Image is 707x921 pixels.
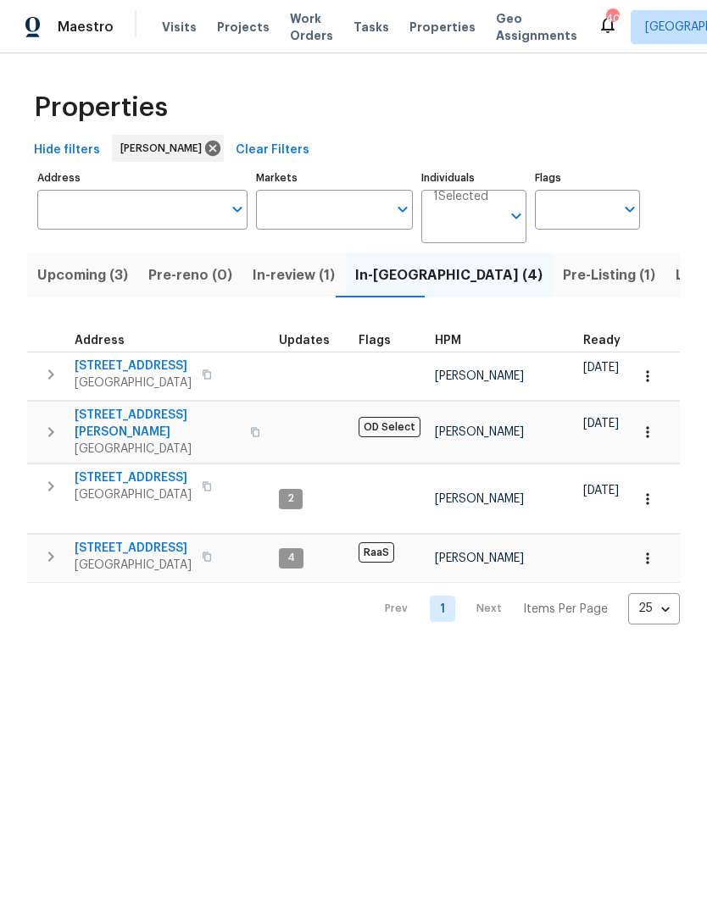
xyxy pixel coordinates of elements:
span: Properties [409,19,476,36]
button: Clear Filters [229,135,316,166]
label: Flags [535,173,640,183]
span: 1 Selected [433,190,488,204]
button: Open [504,204,528,228]
label: Address [37,173,248,183]
p: Items Per Page [523,601,608,618]
span: Updates [279,335,330,347]
span: [GEOGRAPHIC_DATA] [75,441,240,458]
button: Hide filters [27,135,107,166]
span: [PERSON_NAME] [435,552,524,564]
span: 2 [281,491,301,506]
span: [PERSON_NAME] [435,370,524,382]
button: Open [618,197,642,221]
span: Ready [583,335,621,347]
span: Flags [359,335,391,347]
span: Geo Assignments [496,10,577,44]
span: [STREET_ADDRESS] [75,358,192,375]
span: [DATE] [583,362,619,374]
span: [PERSON_NAME] [435,493,524,505]
span: [STREET_ADDRESS] [75,469,192,486]
span: HPM [435,335,461,347]
span: [STREET_ADDRESS] [75,540,192,557]
span: Clear Filters [236,140,309,161]
label: Individuals [421,173,526,183]
span: Properties [34,99,168,116]
span: Upcoming (3) [37,264,128,287]
span: 4 [281,551,302,565]
div: 40 [606,10,618,27]
span: Hide filters [34,140,100,161]
span: In-[GEOGRAPHIC_DATA] (4) [355,264,543,287]
div: Earliest renovation start date (first business day after COE or Checkout) [583,335,636,347]
span: [DATE] [583,485,619,497]
span: [STREET_ADDRESS][PERSON_NAME] [75,407,240,441]
span: Pre-reno (0) [148,264,232,287]
span: [GEOGRAPHIC_DATA] [75,486,192,503]
span: Tasks [353,21,389,33]
span: In-review (1) [253,264,335,287]
button: Open [225,197,249,221]
span: [GEOGRAPHIC_DATA] [75,557,192,574]
div: [PERSON_NAME] [112,135,224,162]
span: Work Orders [290,10,333,44]
span: [DATE] [583,418,619,430]
span: Visits [162,19,197,36]
div: 25 [628,586,680,630]
span: [PERSON_NAME] [435,426,524,438]
span: OD Select [359,417,420,437]
label: Markets [256,173,414,183]
span: Pre-Listing (1) [563,264,655,287]
span: [PERSON_NAME] [120,140,209,157]
nav: Pagination Navigation [369,593,680,624]
span: Address [75,335,125,347]
span: RaaS [359,542,394,563]
span: [GEOGRAPHIC_DATA] [75,375,192,391]
span: Maestro [58,19,114,36]
a: Goto page 1 [430,596,455,622]
span: Projects [217,19,270,36]
button: Open [391,197,415,221]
